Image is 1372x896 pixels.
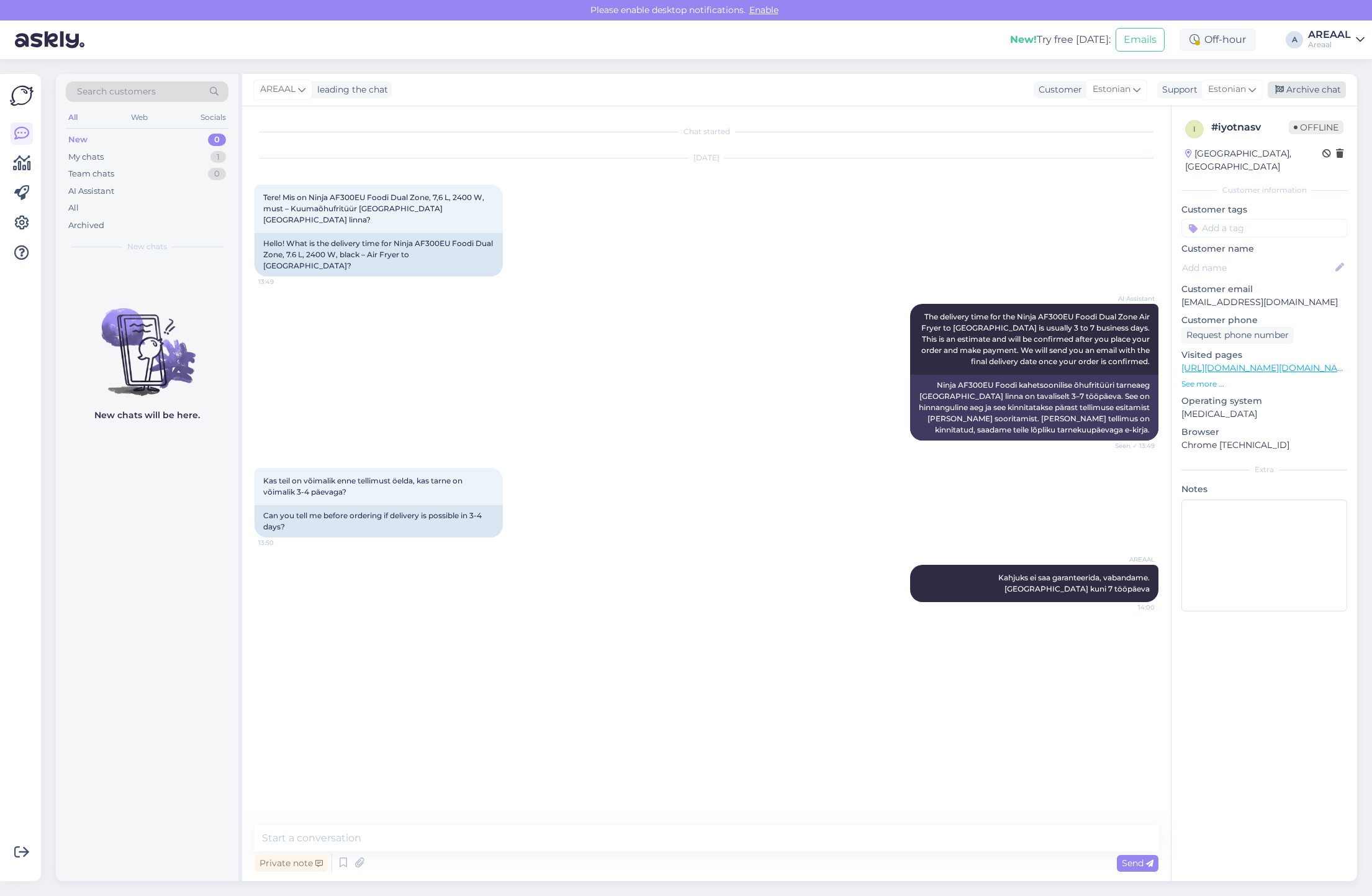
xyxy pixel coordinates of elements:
[1208,83,1246,96] span: Estonian
[68,185,114,198] div: AI Assistant
[1116,28,1165,52] button: Emails
[68,134,88,146] div: New
[255,855,328,872] div: Private note
[1289,121,1343,134] span: Offline
[1193,124,1196,134] span: i
[1034,83,1082,96] div: Customer
[1181,283,1347,296] p: Customer email
[1181,327,1294,344] div: Request phone number
[129,109,150,126] div: Web
[1108,603,1155,612] span: 14:00
[258,277,305,286] span: 13:49
[1181,296,1347,309] p: [EMAIL_ADDRESS][DOMAIN_NAME]
[1010,34,1037,45] b: New!
[1181,395,1347,408] p: Operating system
[260,83,296,96] span: AREAAL
[255,152,1158,163] div: [DATE]
[1308,40,1351,50] div: Areaal
[1157,83,1198,96] div: Support
[1308,30,1365,50] a: AREAALAreaal
[910,375,1158,441] div: Ninja AF300EU Foodi kahetsoonilise õhufritüüri tarneaeg [GEOGRAPHIC_DATA] linna on tavaliselt 3–7...
[1181,314,1347,327] p: Customer phone
[312,83,388,96] div: leading the chat
[198,109,228,126] div: Socials
[255,126,1158,137] div: Chat started
[921,312,1152,366] span: The delivery time for the Ninja AF300EU Foodi Dual Zone Air Fryer to [GEOGRAPHIC_DATA] is usually...
[1211,120,1289,135] div: # iyotnasv
[1181,185,1347,196] div: Customer information
[1181,378,1347,390] p: See more ...
[255,505,503,537] div: Can you tell me before ordering if delivery is possible in 3-4 days?
[68,219,104,232] div: Archived
[210,151,226,163] div: 1
[68,151,104,163] div: My chats
[1182,261,1333,275] input: Add name
[1185,147,1322,173] div: [GEOGRAPHIC_DATA], [GEOGRAPHIC_DATA]
[1308,30,1351,40] div: AREAAL
[77,85,156,98] span: Search customers
[1108,294,1155,303] span: AI Assistant
[258,538,305,547] span: 13:50
[1181,219,1347,237] input: Add a tag
[1181,242,1347,255] p: Customer name
[998,573,1152,593] span: Kahjuks ei saa garanteerida, vabandame. [GEOGRAPHIC_DATA] kuni 7 tööpäeva
[1181,349,1347,362] p: Visited pages
[208,134,226,146] div: 0
[746,4,782,16] span: Enable
[94,409,200,422] p: New chats will be here.
[1181,203,1347,216] p: Customer tags
[263,476,464,496] span: Kas teil on võimalik enne tellimust öelda, kas tarne on võimalik 3-4 päevaga?
[1010,32,1111,47] div: Try free [DATE]:
[1181,464,1347,475] div: Extra
[66,109,80,126] div: All
[1122,857,1153,869] span: Send
[1181,439,1347,452] p: Chrome [TECHNICAL_ID]
[68,202,79,214] div: All
[208,168,226,180] div: 0
[68,168,114,180] div: Team chats
[1286,31,1303,48] div: A
[56,286,238,398] img: No chats
[1093,83,1131,96] span: Estonian
[255,233,503,277] div: Hello! What is the delivery time for Ninja AF300EU Foodi Dual Zone, 7.6 L, 2400 W, black – Air Fr...
[1108,555,1155,564] span: AREAAL
[1108,441,1155,450] span: Seen ✓ 13:49
[127,241,167,252] span: New chats
[10,84,34,107] img: Askly Logo
[263,193,486,224] span: Tere! Mis on Ninja AF300EU Foodi Dual Zone, 7,6 L, 2400 W, must – Kuumaõhufritüür [GEOGRAPHIC_DAT...
[1181,408,1347,421] p: [MEDICAL_DATA]
[1181,483,1347,496] p: Notes
[1180,29,1256,51] div: Off-hour
[1268,81,1346,98] div: Archive chat
[1181,426,1347,439] p: Browser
